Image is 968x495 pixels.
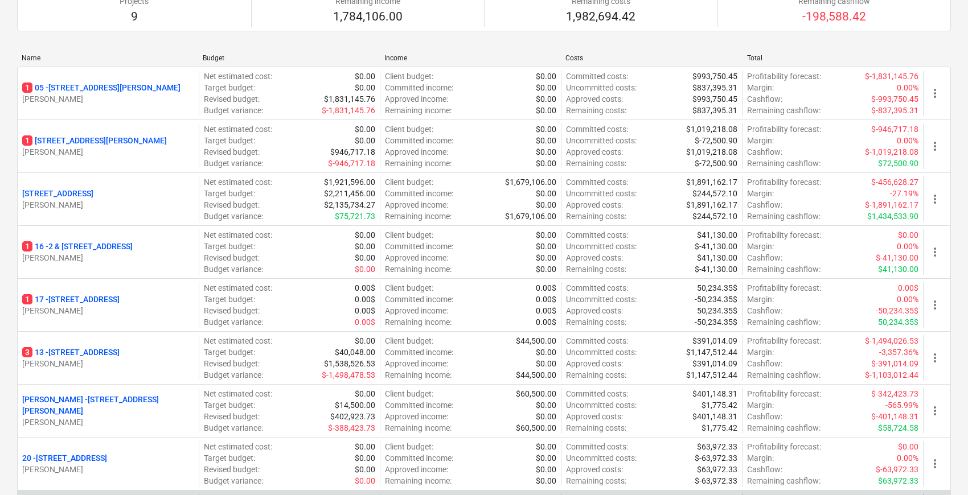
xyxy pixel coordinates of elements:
p: $0.00 [355,441,375,452]
p: $-1,103,012.44 [865,369,918,381]
span: 3 [22,347,32,357]
p: Client budget : [385,123,433,135]
p: Uncommitted costs : [566,188,637,199]
p: Budget variance : [204,105,263,116]
p: $14,500.00 [335,399,375,411]
p: -50,234.35$ [695,294,737,305]
p: Cashflow : [747,305,782,316]
p: $-1,498,478.53 [322,369,375,381]
p: Uncommitted costs : [566,82,637,93]
p: Client budget : [385,388,433,399]
p: $391,014.09 [692,358,737,369]
p: 50,234.35$ [697,282,737,294]
p: $993,750.45 [692,71,737,82]
p: Net estimated cost : [204,229,272,241]
p: Uncommitted costs : [566,346,637,358]
p: Profitability forecast : [747,71,821,82]
p: Approved income : [385,464,448,475]
p: $0.00 [355,71,375,82]
p: Committed costs : [566,441,628,452]
p: Cashflow : [747,199,782,211]
p: $-1,831,145.76 [865,71,918,82]
p: $1,679,106.00 [505,176,556,188]
div: [PERSON_NAME] -[STREET_ADDRESS][PERSON_NAME][PERSON_NAME] [22,394,194,428]
p: Margin : [747,346,774,358]
p: 0.00$ [536,316,556,328]
p: $44,500.00 [516,369,556,381]
p: $0.00 [355,135,375,146]
p: Approved income : [385,146,448,158]
div: Income [384,54,556,62]
p: $0.00 [536,411,556,422]
p: Committed income : [385,82,453,93]
p: Revised budget : [204,252,260,263]
p: $0.00 [898,441,918,452]
p: Net estimated cost : [204,335,272,346]
p: Target budget : [204,135,255,146]
p: Margin : [747,452,774,464]
p: [PERSON_NAME] [22,146,194,158]
div: 116 -2 & [STREET_ADDRESS][PERSON_NAME] [22,241,194,263]
p: $-41,130.00 [876,252,918,263]
p: Cashflow : [747,93,782,105]
p: Approved income : [385,305,448,316]
p: $-1,831,145.76 [322,105,375,116]
p: Margin : [747,82,774,93]
p: $1,831,145.76 [324,93,375,105]
p: Approved income : [385,358,448,369]
p: Target budget : [204,82,255,93]
p: Remaining costs : [566,211,626,222]
p: $391,014.09 [692,335,737,346]
p: $946,717.18 [330,146,375,158]
p: [PERSON_NAME] [22,358,194,369]
p: Target budget : [204,241,255,252]
p: Margin : [747,399,774,411]
p: Budget variance : [204,263,263,275]
p: $0.00 [536,82,556,93]
p: Approved costs : [566,199,623,211]
p: $-342,423.73 [871,388,918,399]
span: more_vert [928,404,942,418]
p: Budget variance : [204,211,263,222]
p: Target budget : [204,294,255,305]
p: 0.00% [897,135,918,146]
p: Approved income : [385,93,448,105]
p: 0.00$ [355,294,375,305]
p: $-41,130.00 [695,263,737,275]
p: $244,572.10 [692,211,737,222]
p: Remaining income : [385,422,452,434]
span: more_vert [928,351,942,365]
p: 0.00$ [355,305,375,316]
p: Committed costs : [566,388,628,399]
p: Margin : [747,135,774,146]
p: $0.00 [355,335,375,346]
span: more_vert [928,245,942,259]
p: Target budget : [204,346,255,358]
p: [PERSON_NAME] [22,305,194,316]
p: $1,019,218.08 [686,146,737,158]
p: [PERSON_NAME] [22,199,194,211]
p: -3,357.36% [879,346,918,358]
div: Chat Widget [911,440,968,495]
p: $0.00 [536,135,556,146]
p: Margin : [747,188,774,199]
p: $0.00 [536,229,556,241]
p: $0.00 [536,241,556,252]
p: Net estimated cost : [204,388,272,399]
p: Profitability forecast : [747,176,821,188]
p: $1,775.42 [702,422,737,434]
p: $-1,494,026.53 [865,335,918,346]
p: $1,147,512.44 [686,346,737,358]
p: $0.00 [536,464,556,475]
p: 0.00% [897,294,918,305]
p: [PERSON_NAME] [22,93,194,105]
p: $0.00 [355,241,375,252]
p: $0.00 [536,441,556,452]
p: 0.00% [897,241,918,252]
p: Client budget : [385,282,433,294]
div: 1[STREET_ADDRESS][PERSON_NAME][PERSON_NAME] [22,135,194,158]
div: Name [22,54,194,62]
p: Committed income : [385,294,453,305]
p: Remaining costs : [566,158,626,169]
p: $0.00 [355,388,375,399]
